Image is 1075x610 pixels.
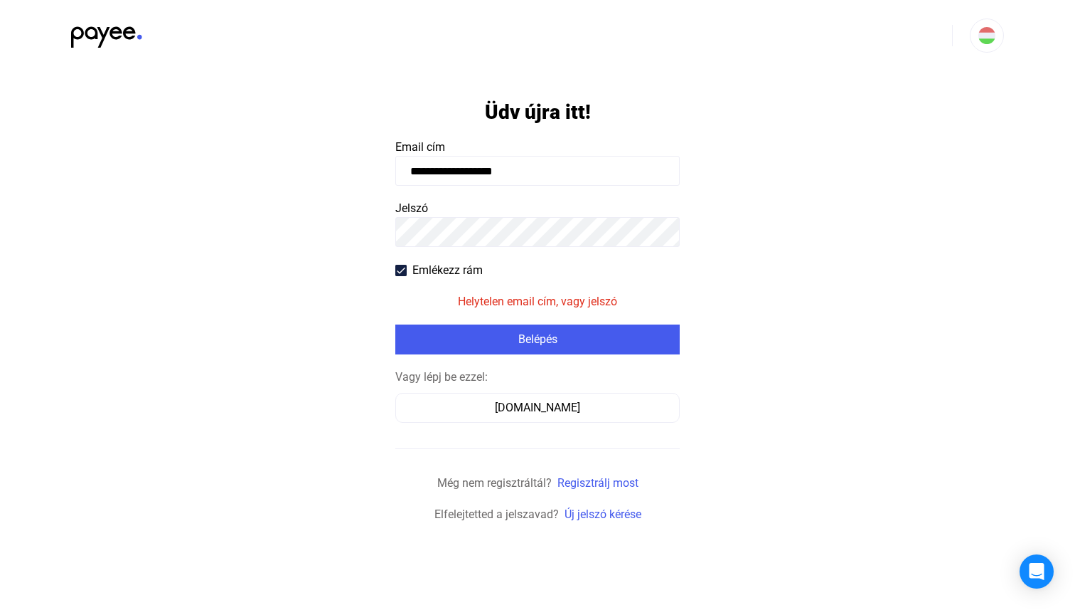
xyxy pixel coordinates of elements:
mat-error: Helytelen email cím, vagy jelszó [458,293,617,310]
img: black-payee-blue-dot.svg [71,19,142,48]
a: Regisztrálj most [557,476,638,490]
span: Még nem regisztráltál? [437,476,552,490]
span: Emlékezz rám [412,262,483,279]
button: HU [970,19,1004,53]
a: [DOMAIN_NAME] [395,401,680,414]
img: HU [978,27,995,44]
span: Jelszó [395,201,428,215]
h1: Üdv újra itt! [485,100,591,125]
button: [DOMAIN_NAME] [395,393,680,423]
div: Belépés [400,331,675,348]
div: Open Intercom Messenger [1020,554,1054,589]
a: Új jelszó kérése [565,508,641,521]
span: Email cím [395,140,445,154]
button: Belépés [395,325,680,354]
span: Elfelejtetted a jelszavad? [434,508,559,521]
div: Vagy lépj be ezzel: [395,369,680,386]
div: [DOMAIN_NAME] [400,399,675,416]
